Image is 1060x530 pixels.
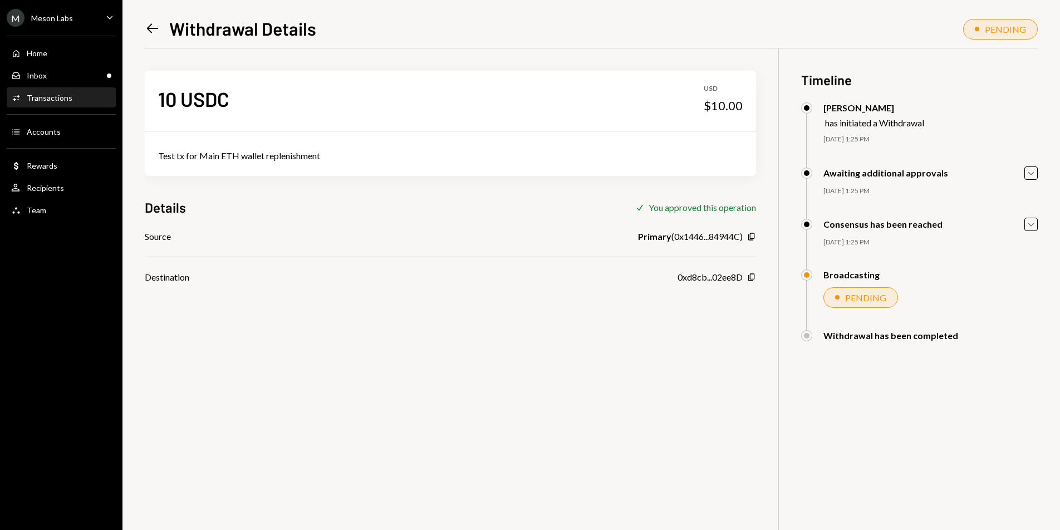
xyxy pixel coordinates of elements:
a: Inbox [7,65,116,85]
h3: Details [145,198,186,217]
div: Rewards [27,161,57,170]
div: Transactions [27,93,72,102]
div: Destination [145,271,189,284]
a: Transactions [7,87,116,107]
div: has initiated a Withdrawal [825,117,924,128]
div: Recipients [27,183,64,193]
div: [DATE] 1:25 PM [823,135,1038,144]
a: Team [7,200,116,220]
div: Withdrawal has been completed [823,330,958,341]
div: You approved this operation [649,202,756,213]
div: Inbox [27,71,47,80]
div: PENDING [985,24,1026,35]
h1: Withdrawal Details [169,17,316,40]
b: Primary [638,230,671,243]
div: [PERSON_NAME] [823,102,924,113]
div: PENDING [845,292,886,303]
div: M [7,9,24,27]
div: Home [27,48,47,58]
div: Awaiting additional approvals [823,168,948,178]
div: Accounts [27,127,61,136]
div: Team [27,205,46,215]
div: ( 0x1446...84944C ) [638,230,743,243]
h3: Timeline [801,71,1038,89]
div: 0xd8cb...02ee8D [678,271,743,284]
div: Source [145,230,171,243]
div: [DATE] 1:25 PM [823,238,1038,247]
div: USD [704,84,743,94]
a: Recipients [7,178,116,198]
div: Broadcasting [823,269,880,280]
a: Home [7,43,116,63]
div: Meson Labs [31,13,73,23]
div: 10 USDC [158,86,229,111]
div: $10.00 [704,98,743,114]
a: Rewards [7,155,116,175]
a: Accounts [7,121,116,141]
div: [DATE] 1:25 PM [823,187,1038,196]
div: Consensus has been reached [823,219,943,229]
div: Test tx for Main ETH wallet replenishment [158,149,743,163]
